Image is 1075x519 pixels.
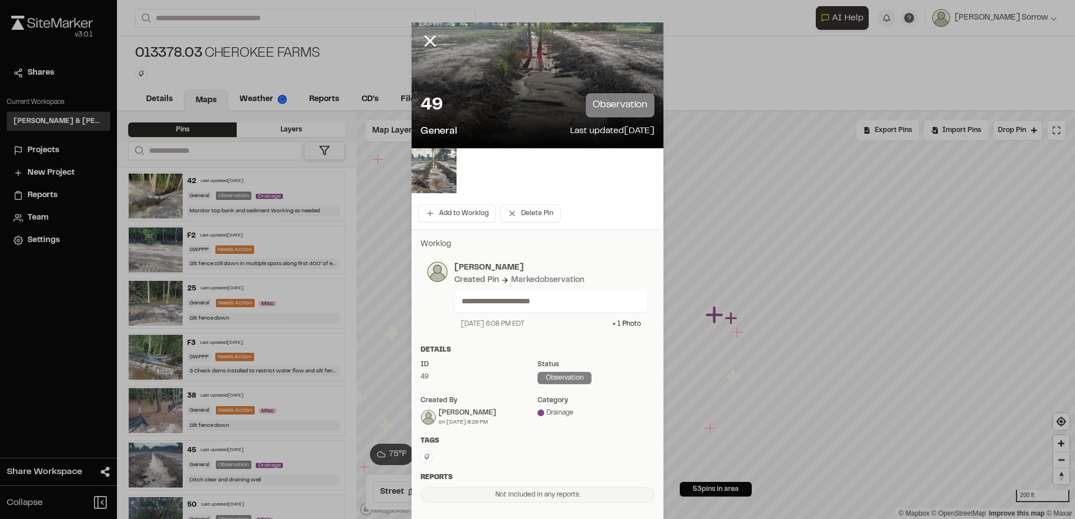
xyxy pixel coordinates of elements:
[511,274,584,286] div: Marked observation
[421,410,436,425] img: Joe Gillenwater
[421,372,537,382] div: 49
[537,372,591,384] div: observation
[454,274,499,286] div: Created Pin
[537,408,654,418] div: Drainage
[421,436,654,446] div: Tags
[427,262,448,282] img: photo
[461,319,525,329] div: [DATE] 6:08 PM EDT
[421,359,537,370] div: ID
[439,418,496,426] div: on [DATE] 8:29 PM
[412,148,457,193] img: file
[570,124,654,139] p: Last updated [DATE]
[421,124,457,139] p: General
[421,345,654,355] div: Details
[586,93,654,117] p: observation
[439,408,496,418] div: [PERSON_NAME]
[421,395,537,406] div: Created by
[500,204,561,222] button: Delete Pin
[421,238,654,251] p: Worklog
[537,395,654,406] div: category
[418,204,496,222] button: Add to Worklog
[421,472,654,482] div: Reports
[454,262,648,274] p: [PERSON_NAME]
[421,487,654,503] div: Not included in any reports.
[537,359,654,370] div: Status
[421,450,433,463] button: Edit Tags
[421,94,442,117] p: 49
[612,319,641,329] div: + 1 Photo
